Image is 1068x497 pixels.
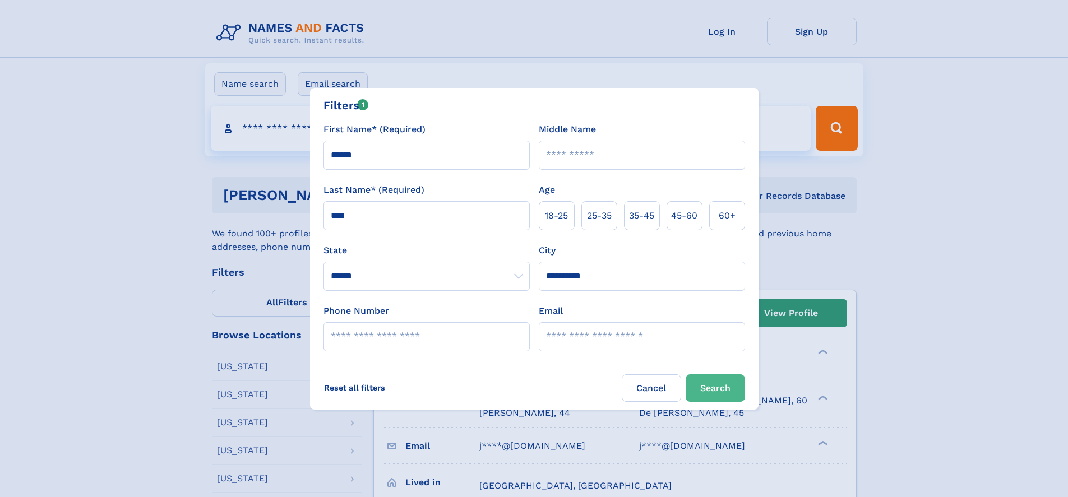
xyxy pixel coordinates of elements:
[686,374,745,402] button: Search
[317,374,392,401] label: Reset all filters
[323,304,389,318] label: Phone Number
[587,209,612,222] span: 25‑35
[539,244,556,257] label: City
[545,209,568,222] span: 18‑25
[539,183,555,197] label: Age
[629,209,654,222] span: 35‑45
[622,374,681,402] label: Cancel
[323,123,426,136] label: First Name* (Required)
[671,209,697,222] span: 45‑60
[323,183,424,197] label: Last Name* (Required)
[323,97,369,114] div: Filters
[719,209,736,222] span: 60+
[539,304,563,318] label: Email
[323,244,530,257] label: State
[539,123,596,136] label: Middle Name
